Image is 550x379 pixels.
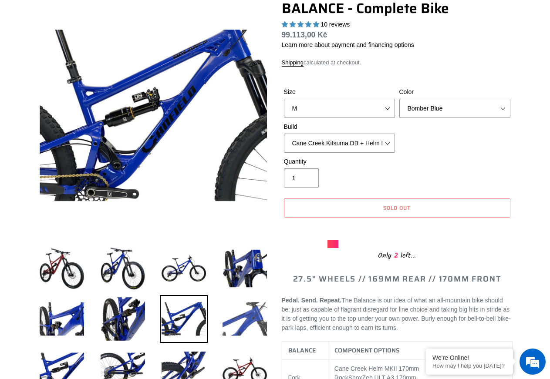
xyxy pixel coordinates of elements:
[284,198,510,218] button: Sold out
[282,41,414,48] a: Learn more about payment and financing options
[282,275,513,284] h2: 27.5" WHEELS // 169MM REAR // 170MM FRONT
[432,354,506,361] div: We're Online!
[28,44,50,65] img: d_696896380_company_1647369064580_696896380
[282,341,328,359] th: BALANCE
[160,245,208,292] img: Load image into Gallery viewer, BALANCE - Complete Bike
[160,295,208,343] img: Load image into Gallery viewer, BALANCE - Complete Bike
[327,248,467,262] div: Only left...
[38,295,86,343] img: Load image into Gallery viewer, BALANCE - Complete Bike
[58,49,159,60] div: Chat with us now
[99,245,147,292] img: Load image into Gallery viewer, BALANCE - Complete Bike
[328,341,512,359] th: COMPONENT OPTIONS
[321,21,350,28] span: 10 reviews
[282,296,513,332] p: The Balance is our idea of what an all-mountain bike should be: just as capable of flagrant disre...
[284,157,395,166] label: Quantity
[284,87,395,97] label: Size
[51,110,120,198] span: We're online!
[38,245,86,292] img: Load image into Gallery viewer, BALANCE - Complete Bike
[282,59,304,67] a: Shipping
[282,58,513,67] div: calculated at checkout.
[282,297,342,304] b: Pedal. Send. Repeat.
[4,238,166,268] textarea: Type your message and hit 'Enter'
[282,21,321,28] span: 5.00 stars
[383,204,411,212] span: Sold out
[99,295,147,343] img: Load image into Gallery viewer, BALANCE - Complete Bike
[221,295,269,343] img: Load image into Gallery viewer, BALANCE - Complete Bike
[143,4,164,25] div: Minimize live chat window
[10,48,23,61] div: Navigation go back
[221,245,269,292] img: Load image into Gallery viewer, BALANCE - Complete Bike
[334,365,419,372] span: Cane Creek Helm MKII 170mm
[391,250,401,261] span: 2
[282,30,327,39] span: 99.113,00 Kč
[399,87,510,97] label: Color
[432,362,506,369] p: How may I help you today?
[284,122,395,131] label: Build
